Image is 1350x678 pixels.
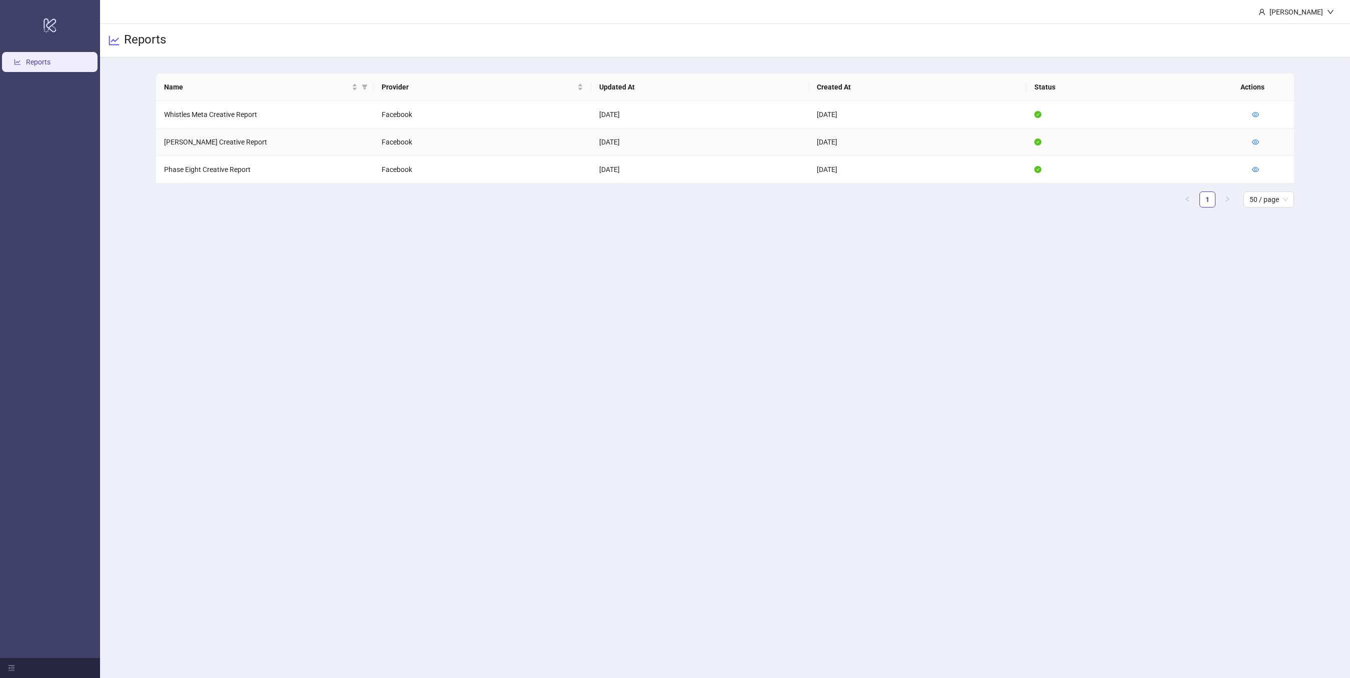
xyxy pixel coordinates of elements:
[1258,8,1265,15] span: user
[1252,138,1259,146] a: eye
[156,128,374,156] td: [PERSON_NAME] Creative Report
[1265,6,1327,17] div: [PERSON_NAME]
[360,79,370,94] span: filter
[156,73,374,101] th: Name
[591,101,809,128] td: [DATE]
[374,128,591,156] td: Facebook
[124,32,166,49] h3: Reports
[1327,8,1334,15] span: down
[156,101,374,128] td: Whistles Meta Creative Report
[1219,191,1235,207] li: Next Page
[1252,110,1259,118] a: eye
[1219,191,1235,207] button: right
[1179,191,1195,207] li: Previous Page
[1184,196,1190,202] span: left
[809,73,1026,101] th: Created At
[1026,73,1244,101] th: Status
[1252,111,1259,118] span: eye
[1252,165,1259,173] a: eye
[1252,138,1259,145] span: eye
[591,156,809,183] td: [DATE]
[362,84,368,90] span: filter
[1232,73,1282,101] th: Actions
[809,128,1026,156] td: [DATE]
[1252,166,1259,173] span: eye
[26,58,51,66] a: Reports
[382,81,575,92] span: Provider
[8,664,15,671] span: menu-fold
[809,156,1026,183] td: [DATE]
[809,101,1026,128] td: [DATE]
[1199,191,1215,207] li: 1
[1034,111,1041,118] span: check-circle
[374,73,591,101] th: Provider
[591,128,809,156] td: [DATE]
[1034,166,1041,173] span: check-circle
[1034,138,1041,145] span: check-circle
[1249,192,1288,207] span: 50 / page
[156,156,374,183] td: Phase Eight Creative Report
[1224,196,1230,202] span: right
[1179,191,1195,207] button: left
[374,156,591,183] td: Facebook
[1243,191,1294,207] div: Page Size
[164,81,350,92] span: Name
[591,73,809,101] th: Updated At
[374,101,591,128] td: Facebook
[108,34,120,46] span: line-chart
[1200,192,1215,207] a: 1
